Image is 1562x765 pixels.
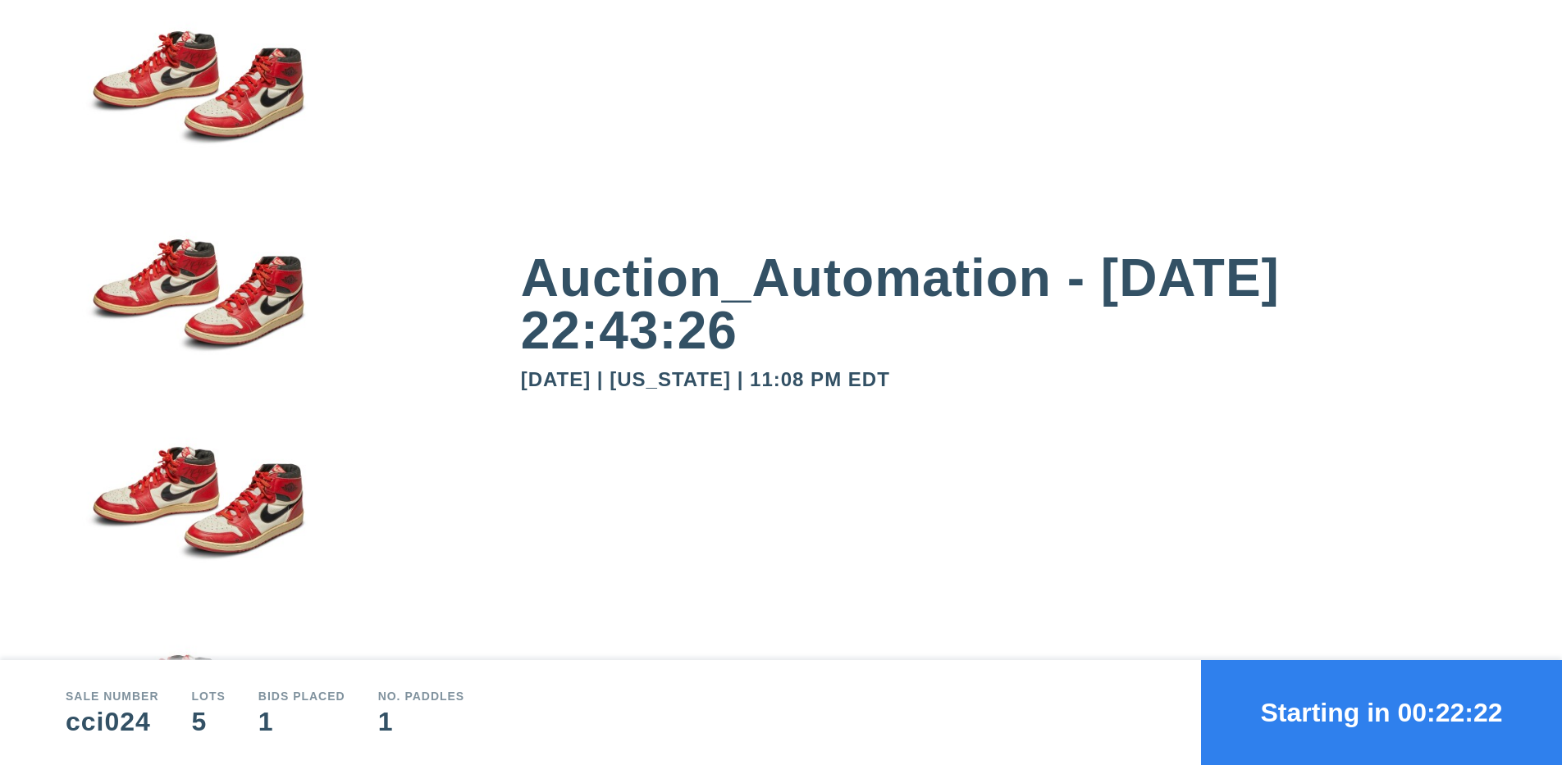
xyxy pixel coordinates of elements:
[258,708,345,735] div: 1
[66,419,328,627] img: small
[66,708,159,735] div: cci024
[378,708,465,735] div: 1
[66,2,328,211] img: small
[521,370,1496,389] div: [DATE] | [US_STATE] | 11:08 PM EDT
[258,690,345,702] div: Bids Placed
[521,252,1496,357] div: Auction_Automation - [DATE] 22:43:26
[192,708,226,735] div: 5
[192,690,226,702] div: Lots
[1201,660,1562,765] button: Starting in 00:22:22
[66,690,159,702] div: Sale number
[66,211,328,419] img: small
[378,690,465,702] div: No. Paddles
